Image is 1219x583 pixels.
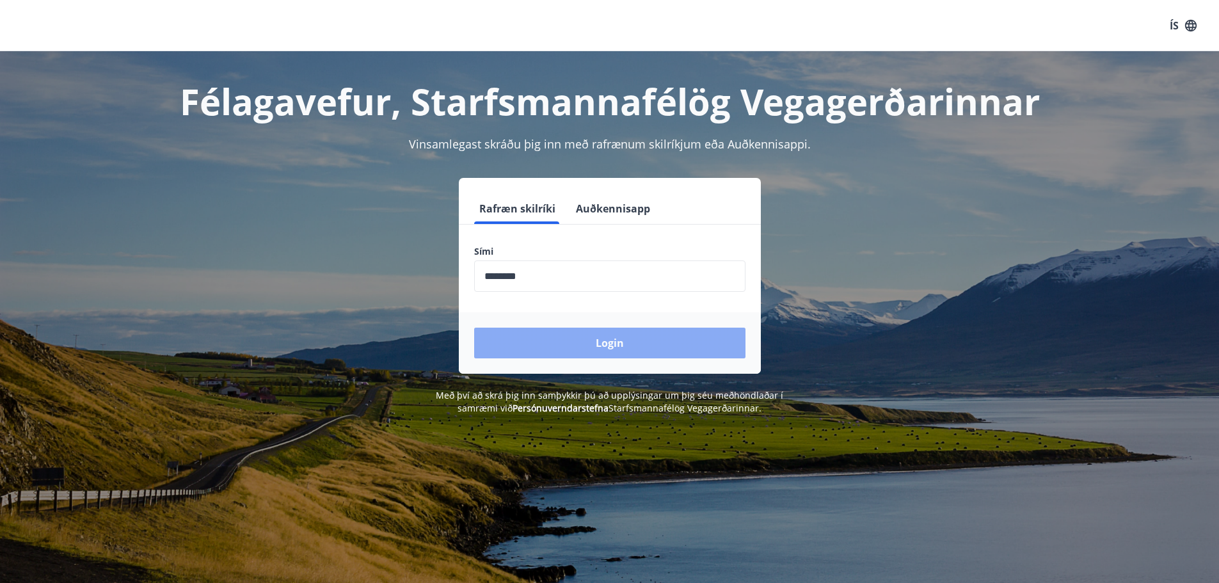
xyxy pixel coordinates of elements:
span: Með því að skrá þig inn samþykkir þú að upplýsingar um þig séu meðhöndlaðar í samræmi við Starfsm... [436,389,783,414]
label: Sími [474,245,745,258]
button: Login [474,328,745,358]
span: Vinsamlegast skráðu þig inn með rafrænum skilríkjum eða Auðkennisappi. [409,136,811,152]
button: Auðkennisapp [571,193,655,224]
button: Rafræn skilríki [474,193,561,224]
h1: Félagavefur, Starfsmannafélög Vegagerðarinnar [164,77,1055,125]
button: ÍS [1163,14,1204,37]
a: Persónuverndarstefna [513,402,609,414]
